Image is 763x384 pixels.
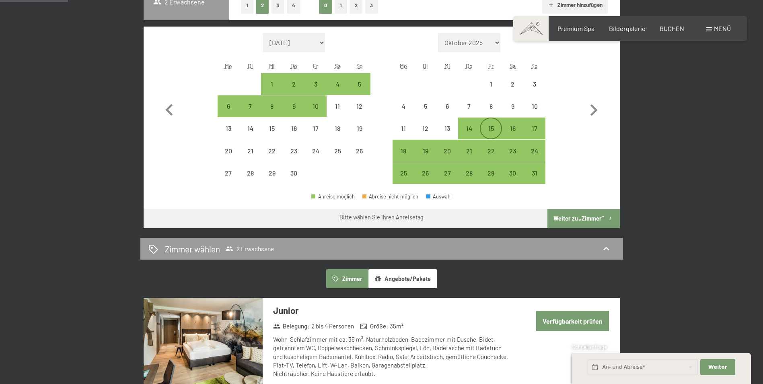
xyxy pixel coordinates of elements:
[502,73,524,95] div: Anreise nicht möglich
[393,118,414,139] div: Anreise nicht möglich
[262,148,282,168] div: 22
[327,118,348,139] div: Anreise nicht möglich
[609,25,646,32] a: Bildergalerie
[436,162,458,184] div: Wed May 27 2026
[225,245,274,253] span: 2 Erwachsene
[261,162,283,184] div: Wed Apr 29 2026
[582,33,605,184] button: Nächster Monat
[524,95,545,117] div: Sun May 10 2026
[311,194,355,199] div: Anreise möglich
[502,118,524,139] div: Sat May 16 2026
[218,125,239,145] div: 13
[436,162,458,184] div: Anreise möglich
[261,118,283,139] div: Anreise nicht möglich
[400,62,407,69] abbr: Montag
[239,140,261,161] div: Tue Apr 21 2026
[502,73,524,95] div: Sat May 02 2026
[415,118,436,139] div: Anreise nicht möglich
[269,62,275,69] abbr: Mittwoch
[349,125,369,145] div: 19
[239,118,261,139] div: Tue Apr 14 2026
[290,62,297,69] abbr: Donnerstag
[348,73,370,95] div: Sun Apr 05 2026
[262,170,282,190] div: 29
[503,81,523,101] div: 2
[488,62,494,69] abbr: Freitag
[240,170,260,190] div: 28
[390,322,403,330] span: 35 m²
[426,194,452,199] div: Auswahl
[218,140,239,161] div: Mon Apr 20 2026
[510,62,516,69] abbr: Samstag
[531,62,538,69] abbr: Sonntag
[305,140,327,161] div: Anreise nicht möglich
[283,162,305,184] div: Thu Apr 30 2026
[218,95,239,117] div: Anreise möglich
[339,213,424,221] div: Bitte wählen Sie Ihren Anreisetag
[458,118,480,139] div: Anreise möglich
[261,95,283,117] div: Wed Apr 08 2026
[240,103,260,123] div: 7
[480,140,502,161] div: Fri May 22 2026
[393,162,414,184] div: Mon May 25 2026
[393,95,414,117] div: Anreise nicht möglich
[524,73,545,95] div: Sun May 03 2026
[311,322,354,330] span: 2 bis 4 Personen
[248,62,253,69] abbr: Dienstag
[524,103,545,123] div: 10
[480,162,502,184] div: Anreise möglich
[572,344,607,350] span: Schnellanfrage
[393,170,413,190] div: 25
[700,359,735,376] button: Weiter
[524,140,545,161] div: Sun May 24 2026
[283,95,305,117] div: Anreise möglich
[327,95,348,117] div: Sat Apr 11 2026
[306,148,326,168] div: 24
[305,95,327,117] div: Fri Apr 10 2026
[305,73,327,95] div: Fri Apr 03 2026
[165,243,220,255] h2: Zimmer wählen
[393,140,414,161] div: Anreise möglich
[284,170,304,190] div: 30
[415,140,436,161] div: Tue May 19 2026
[480,95,502,117] div: Anreise nicht möglich
[218,148,239,168] div: 20
[348,95,370,117] div: Anreise nicht möglich
[524,140,545,161] div: Anreise möglich
[348,118,370,139] div: Anreise nicht möglich
[437,170,457,190] div: 27
[415,170,436,190] div: 26
[458,118,480,139] div: Thu May 14 2026
[305,118,327,139] div: Anreise nicht möglich
[423,62,428,69] abbr: Dienstag
[415,140,436,161] div: Anreise möglich
[524,170,545,190] div: 31
[415,125,436,145] div: 12
[348,73,370,95] div: Anreise möglich
[502,140,524,161] div: Sat May 23 2026
[708,363,727,371] span: Weiter
[261,162,283,184] div: Anreise nicht möglich
[437,148,457,168] div: 20
[524,73,545,95] div: Anreise nicht möglich
[239,95,261,117] div: Tue Apr 07 2026
[524,118,545,139] div: Sun May 17 2026
[305,73,327,95] div: Anreise möglich
[481,148,501,168] div: 22
[481,170,501,190] div: 29
[480,118,502,139] div: Fri May 15 2026
[393,148,413,168] div: 18
[284,148,304,168] div: 23
[444,62,450,69] abbr: Mittwoch
[437,125,457,145] div: 13
[437,103,457,123] div: 6
[283,140,305,161] div: Anreise nicht möglich
[273,335,512,378] div: Wohn-Schlafzimmer mit ca. 35 m², Naturholzboden, Badezimmer mit Dusche, Bidet, getrenntem WC, Dop...
[225,62,232,69] abbr: Montag
[218,140,239,161] div: Anreise nicht möglich
[536,311,609,331] button: Verfügbarkeit prüfen
[218,162,239,184] div: Anreise nicht möglich
[502,95,524,117] div: Anreise nicht möglich
[326,269,368,288] button: Zimmer
[306,125,326,145] div: 17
